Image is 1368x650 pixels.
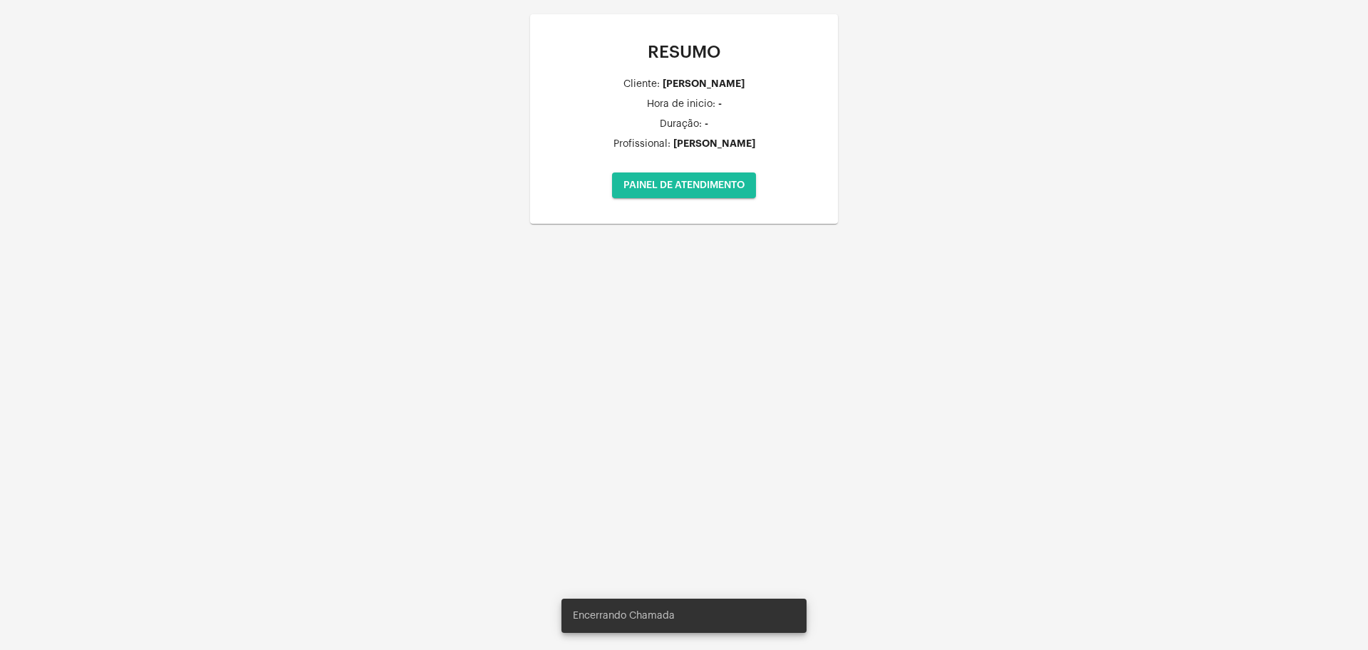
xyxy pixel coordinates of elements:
[623,180,745,190] span: PAINEL DE ATENDIMENTO
[573,609,675,623] span: Encerrando Chamada
[613,139,670,150] div: Profissional:
[663,78,745,89] div: [PERSON_NAME]
[623,79,660,90] div: Cliente:
[612,172,756,198] button: PAINEL DE ATENDIMENTO
[541,43,826,61] p: RESUMO
[705,118,708,129] div: -
[647,99,715,110] div: Hora de inicio:
[660,119,702,130] div: Duração:
[718,98,722,109] div: -
[673,138,755,149] div: [PERSON_NAME]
